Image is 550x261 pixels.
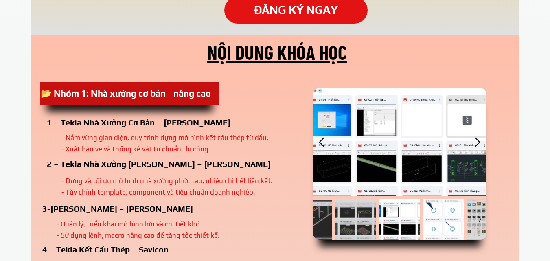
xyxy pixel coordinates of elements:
h3: Nội dung khóa học [40,37,514,68]
div: 4 – Tekla Kết Cấu Thép – Savicon [42,245,349,254]
span: 3- [42,204,50,213]
span: 📂 Nhóm 1: Nhà xưởng cơ bản - nâng cao [41,88,211,99]
div: - Quản lý, triển khai mô hình lớn và chi tiết khó. - Sử dụng lệnh, macro nâng cao để tăng tốc thi... [57,218,270,242]
div: [PERSON_NAME] – [PERSON_NAME] [42,204,349,222]
div: 1 – Tekla Nhà Xưởng Cơ Bản – [PERSON_NAME] [47,118,353,136]
div: - Nắm vững giao diện, quy trình dựng mô hình kết cấu thép từ đầu. - Xuất bản vẽ và thống kê vật t... [61,132,275,156]
div: - Dựng và tối ưu mô hình nhà xưởng phức tạp, nhiều chi tiết liên kết. - Tùy chỉnh template, compo... [61,175,275,199]
div: 2 – Tekla Nhà Xưởng [PERSON_NAME] – [PERSON_NAME] [47,160,353,169]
